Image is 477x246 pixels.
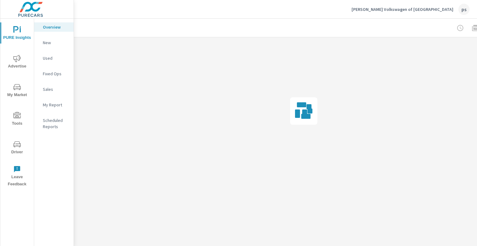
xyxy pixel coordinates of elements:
[43,71,69,77] p: Fixed Ops
[2,83,32,99] span: My Market
[2,141,32,156] span: Driver
[43,86,69,92] p: Sales
[2,165,32,188] span: Leave Feedback
[34,38,74,47] div: New
[34,22,74,32] div: Overview
[34,100,74,109] div: My Report
[43,102,69,108] p: My Report
[458,4,470,15] div: ps
[34,85,74,94] div: Sales
[0,19,34,190] div: nav menu
[43,39,69,46] p: New
[34,69,74,78] div: Fixed Ops
[352,7,453,12] p: [PERSON_NAME] Volkswagen of [GEOGRAPHIC_DATA]
[34,116,74,131] div: Scheduled Reports
[43,24,69,30] p: Overview
[2,26,32,41] span: PURE Insights
[2,112,32,127] span: Tools
[2,55,32,70] span: Advertise
[34,53,74,63] div: Used
[43,55,69,61] p: Used
[43,117,69,130] p: Scheduled Reports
